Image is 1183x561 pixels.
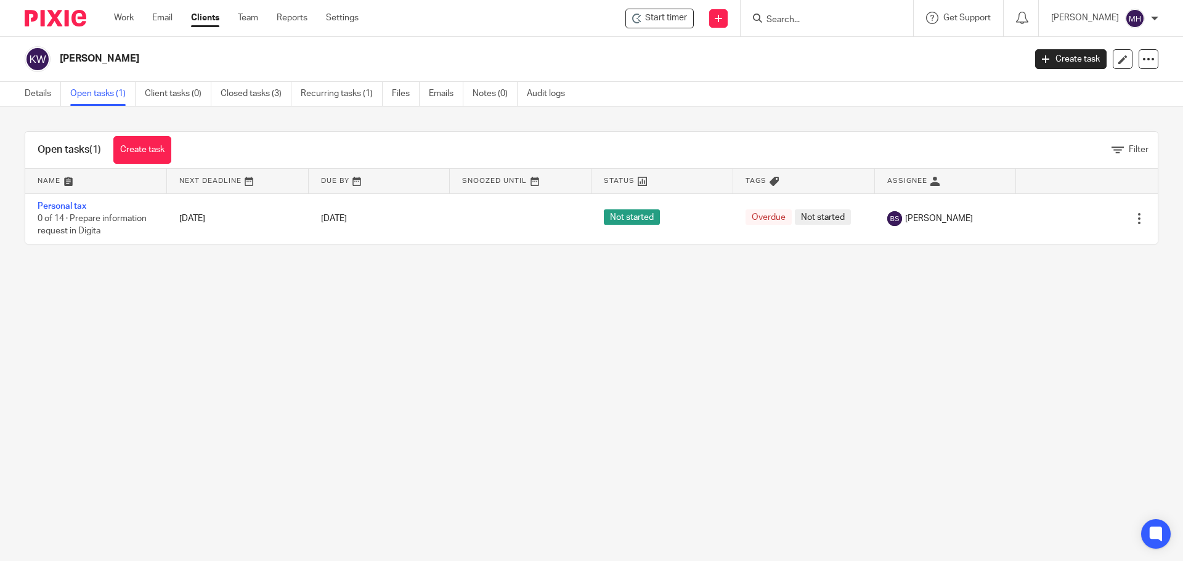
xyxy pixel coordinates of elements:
span: Not started [795,209,851,225]
span: Start timer [645,12,687,25]
img: svg%3E [25,46,51,72]
h2: [PERSON_NAME] [60,52,825,65]
a: Settings [326,12,359,24]
a: Open tasks (1) [70,82,136,106]
span: Filter [1129,145,1148,154]
a: Emails [429,82,463,106]
a: Notes (0) [473,82,518,106]
h1: Open tasks [38,143,101,156]
span: Status [604,177,635,184]
span: Get Support [943,14,991,22]
a: Create task [113,136,171,164]
span: [PERSON_NAME] [905,212,973,225]
span: Snoozed Until [462,177,527,184]
a: Personal tax [38,202,86,211]
a: Closed tasks (3) [221,82,291,106]
a: Work [114,12,134,24]
img: svg%3E [887,211,902,226]
a: Team [238,12,258,24]
a: Create task [1035,49,1107,69]
a: Recurring tasks (1) [301,82,383,106]
a: Reports [277,12,307,24]
span: 0 of 14 · Prepare information request in Digita [38,214,147,236]
img: svg%3E [1125,9,1145,28]
input: Search [765,15,876,26]
div: Kathryn Westgate [625,9,694,28]
td: [DATE] [167,193,309,244]
span: Overdue [746,209,792,225]
img: Pixie [25,10,86,26]
span: Not started [604,209,660,225]
a: Details [25,82,61,106]
p: [PERSON_NAME] [1051,12,1119,24]
span: [DATE] [321,214,347,223]
span: (1) [89,145,101,155]
a: Client tasks (0) [145,82,211,106]
a: Clients [191,12,219,24]
a: Audit logs [527,82,574,106]
span: Tags [746,177,766,184]
a: Files [392,82,420,106]
a: Email [152,12,173,24]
